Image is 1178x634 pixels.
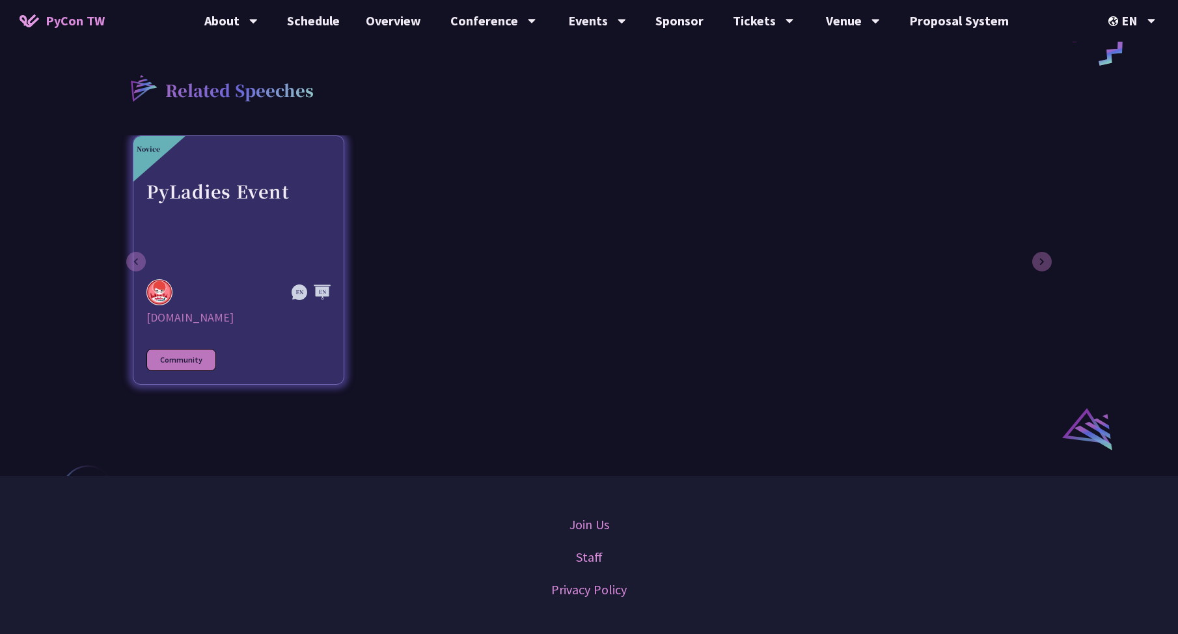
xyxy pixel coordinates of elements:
[1108,16,1121,26] img: Locale Icon
[146,349,216,371] div: Community
[146,176,331,266] div: PyLadies Event
[569,515,609,534] a: Join Us
[7,5,118,37] a: PyCon TW
[20,14,39,27] img: Home icon of PyCon TW 2025
[146,279,172,305] img: pyladies.tw
[111,56,174,119] img: r3.8d01567.svg
[576,547,603,567] a: Staff
[137,144,160,154] div: Novice
[133,135,344,385] a: Novice PyLadies Event pyladies.tw [DOMAIN_NAME] Community
[46,11,105,31] span: PyCon TW
[551,580,627,600] a: Privacy Policy
[146,310,331,325] div: [DOMAIN_NAME]
[165,79,314,105] p: Related Speeches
